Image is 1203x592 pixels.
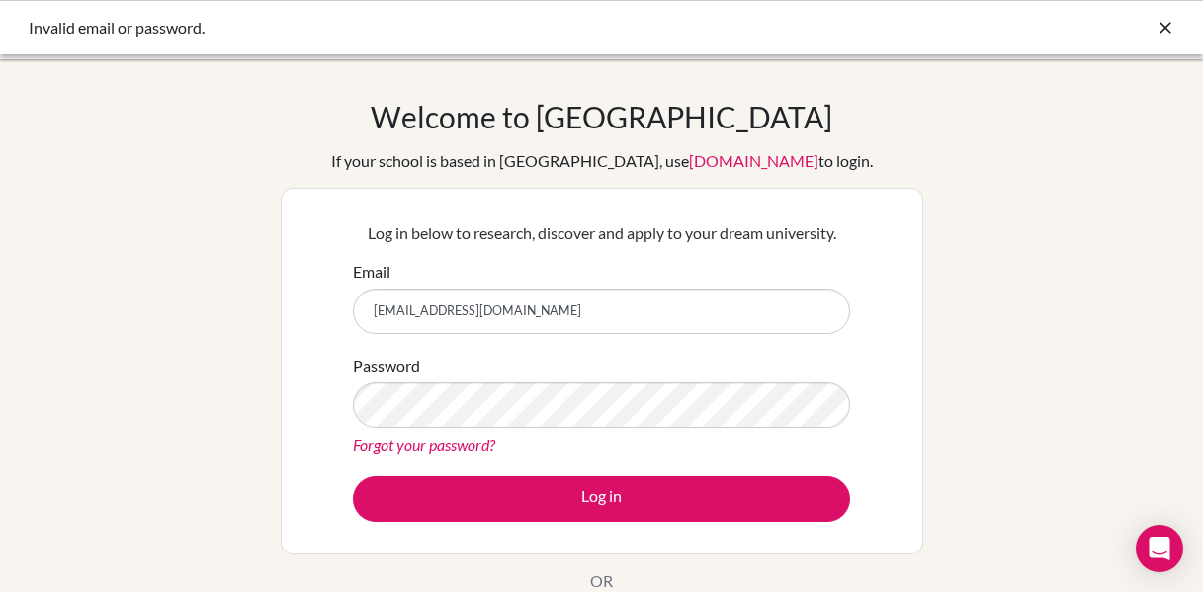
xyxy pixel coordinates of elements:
a: Forgot your password? [353,435,495,454]
label: Password [353,354,420,378]
div: Invalid email or password. [29,16,879,40]
p: Log in below to research, discover and apply to your dream university. [353,221,850,245]
h1: Welcome to [GEOGRAPHIC_DATA] [371,99,832,134]
button: Log in [353,476,850,522]
div: Open Intercom Messenger [1136,525,1183,572]
a: [DOMAIN_NAME] [689,151,818,170]
label: Email [353,260,390,284]
div: If your school is based in [GEOGRAPHIC_DATA], use to login. [331,149,873,173]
